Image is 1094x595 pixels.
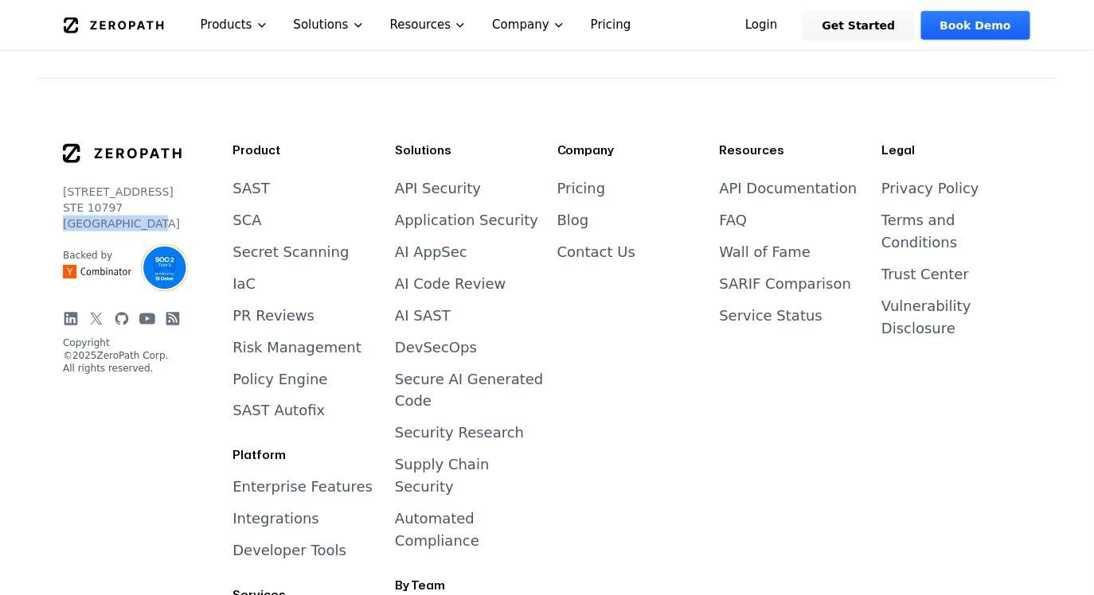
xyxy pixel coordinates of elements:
[232,339,361,356] a: Risk Management
[63,184,182,231] p: [STREET_ADDRESS] STE 10797 [GEOGRAPHIC_DATA]
[232,275,256,292] a: IaC
[232,212,261,228] a: SCA
[395,212,538,228] a: Application Security
[63,249,131,262] p: Backed by
[395,180,481,196] a: API Security
[395,457,489,496] a: Supply Chain Security
[557,212,589,228] a: Blog
[232,180,270,196] a: SAST
[395,142,545,158] h3: Solutions
[232,511,319,527] a: Integrations
[726,11,797,40] a: Login
[881,142,1031,158] h3: Legal
[881,180,979,196] a: Privacy Policy
[395,339,477,356] a: DevSecOps
[232,371,327,387] a: Policy Engine
[803,11,915,40] a: Get Started
[232,479,373,496] a: Enterprise Features
[232,402,325,419] a: SAST Autofix
[232,307,315,324] a: PR Reviews
[395,511,479,550] a: Automated Compliance
[557,142,707,158] h3: Company
[232,448,382,464] h3: Platform
[141,244,189,292] img: SOC2 Type II Certified
[881,212,957,251] a: Terms and Conditions
[720,243,811,260] a: Wall of Fame
[881,297,971,336] a: Vulnerability Disclosure
[557,180,606,196] a: Pricing
[921,11,1030,40] a: Book Demo
[720,212,748,228] a: FAQ
[395,371,543,410] a: Secure AI Generated Code
[720,142,869,158] h3: Resources
[395,243,467,260] a: AI AppSec
[720,307,823,324] a: Service Status
[165,311,181,327] a: Blog RSS Feed
[557,243,635,260] a: Contact Us
[395,307,451,324] a: AI SAST
[232,542,346,559] a: Developer Tools
[232,142,382,158] h3: Product
[395,578,545,594] h3: By Team
[232,243,349,260] a: Secret Scanning
[395,275,506,292] a: AI Code Review
[395,425,524,441] a: Security Research
[720,180,858,196] a: API Documentation
[63,336,182,375] p: Copyright © 2025 ZeroPath Corp. All rights reserved.
[881,266,969,282] a: Trust Center
[720,275,852,292] a: SARIF Comparison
